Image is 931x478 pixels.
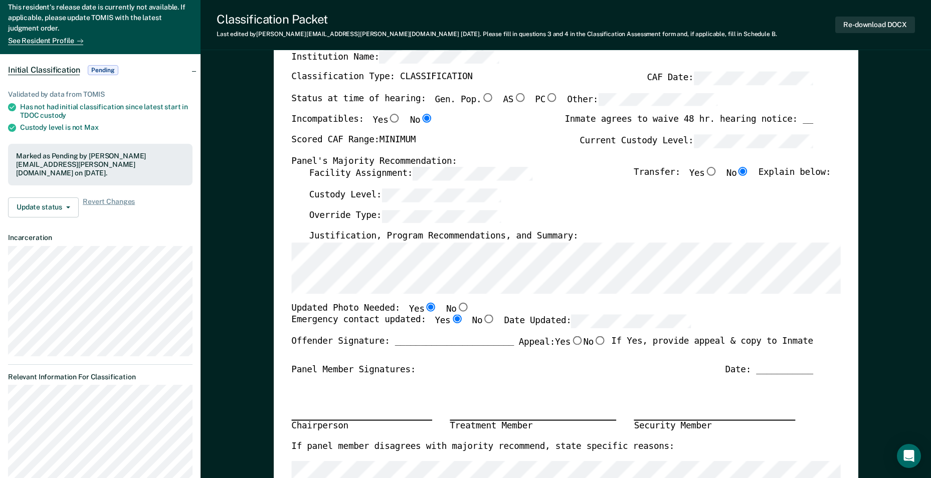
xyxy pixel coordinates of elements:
[513,93,526,102] input: AS
[291,93,717,114] div: Status at time of hearing:
[83,197,135,217] span: Revert Changes
[583,336,606,349] label: No
[634,420,795,433] div: Security Member
[217,31,777,38] div: Last edited by [PERSON_NAME][EMAIL_ADDRESS][PERSON_NAME][DOMAIN_NAME] . Please fill in questions ...
[382,210,501,223] input: Override Type:
[16,152,184,177] div: Marked as Pending by [PERSON_NAME][EMAIL_ADDRESS][PERSON_NAME][DOMAIN_NAME] on [DATE].
[309,231,578,243] label: Justification, Program Recommendations, and Summary:
[291,303,469,315] div: Updated Photo Needed:
[291,72,472,85] label: Classification Type: CLASSIFICATION
[420,114,433,123] input: No
[634,167,831,188] div: Transfer: Explain below:
[309,210,501,223] label: Override Type:
[725,364,813,376] div: Date: ___________
[380,51,499,64] input: Institution Name:
[482,315,495,324] input: No
[291,336,813,364] div: Offender Signature: _______________________ If Yes, provide appeal & copy to Inmate
[835,17,915,33] button: Re-download DOCX
[20,123,193,132] div: Custody level is not
[20,103,193,120] div: Has not had initial classification since latest start in TDOC
[309,167,532,181] label: Facility Assignment:
[382,188,501,202] input: Custody Level:
[291,364,416,376] div: Panel Member Signatures:
[291,114,433,135] div: Incompatibles:
[291,420,432,433] div: Chairperson
[689,167,717,181] label: Yes
[450,315,463,324] input: Yes
[309,188,501,202] label: Custody Level:
[456,303,469,312] input: No
[8,90,193,99] div: Validated by data from TOMIS
[446,303,469,315] label: No
[571,336,584,345] input: Yes
[897,444,921,468] div: Open Intercom Messenger
[472,315,495,329] label: No
[435,93,494,107] label: Gen. Pop.
[424,303,437,312] input: Yes
[40,111,66,119] span: custody
[461,31,480,38] span: [DATE]
[8,37,83,45] a: See Resident Profile
[291,135,416,148] label: Scored CAF Range: MINIMUM
[291,315,691,336] div: Emergency contact updated:
[291,156,813,167] div: Panel's Majority Recommendation:
[291,51,499,64] label: Institution Name:
[8,65,80,75] span: Initial Classification
[736,167,750,176] input: No
[450,420,616,433] div: Treatment Member
[545,93,558,102] input: PC
[693,72,813,85] input: CAF Date:
[503,93,526,107] label: AS
[535,93,558,107] label: PC
[409,303,437,315] label: Yes
[373,114,401,127] label: Yes
[504,315,691,329] label: Date Updated:
[518,336,606,357] label: Appeal:
[565,114,813,135] div: Inmate agrees to waive 48 hr. hearing notice: __
[594,336,607,345] input: No
[84,123,99,131] span: Max
[726,167,750,181] label: No
[291,441,674,453] label: If panel member disagrees with majority recommend, state specific reasons:
[704,167,717,176] input: Yes
[567,93,717,107] label: Other:
[435,315,463,329] label: Yes
[555,336,583,349] label: Yes
[580,135,813,148] label: Current Custody Level:
[88,65,118,75] span: Pending
[481,93,494,102] input: Gen. Pop.
[693,135,813,148] input: Current Custody Level:
[647,72,813,85] label: CAF Date:
[598,93,717,107] input: Other:
[571,315,690,329] input: Date Updated:
[388,114,401,123] input: Yes
[410,114,433,127] label: No
[8,197,79,217] button: Update status
[8,2,193,36] div: This resident's release date is currently not available. If applicable, please update TOMIS with ...
[8,233,193,242] dt: Incarceration
[413,167,532,181] input: Facility Assignment:
[8,373,193,381] dt: Relevant Information For Classification
[217,12,777,27] div: Classification Packet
